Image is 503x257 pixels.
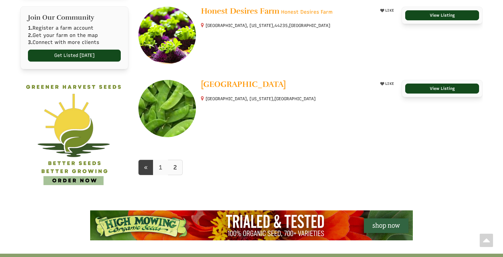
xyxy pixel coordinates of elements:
a: Honest Desires Farm Honest Desires Farm [201,7,374,17]
span: LIKE [384,8,394,13]
span: [GEOGRAPHIC_DATA] [274,96,316,102]
span: [GEOGRAPHIC_DATA] [201,79,286,89]
span: LIKE [384,81,394,86]
a: View Listing [405,84,479,94]
a: prev [138,160,153,175]
b: 2 [173,164,177,171]
a: Get Listed [DATE] [28,50,121,62]
b: 3. [28,39,33,45]
span: 44235 [274,23,288,29]
a: View Listing [405,10,479,20]
img: GREENER HARVEST SEEDS [20,79,128,187]
img: Meadow Rise Farm [138,80,196,137]
span: [GEOGRAPHIC_DATA] [289,23,330,29]
small: [GEOGRAPHIC_DATA], [US_STATE], , [206,23,330,28]
p: Register a farm account Get your farm on the map Connect with more clients [28,25,121,46]
button: LIKE [378,80,397,88]
img: Honest Desires Farm [138,7,196,64]
a: 1 [153,160,168,175]
b: 2. [28,32,33,38]
h2: Join Our Community [28,14,121,21]
b: 1. [28,25,33,31]
img: High [90,210,413,240]
span: « [144,164,148,171]
a: [GEOGRAPHIC_DATA] [201,80,374,90]
span: Honest Desires Farm [201,6,279,16]
button: LIKE [378,7,397,15]
a: 2 [168,160,183,175]
small: [GEOGRAPHIC_DATA], [US_STATE], [206,96,316,101]
span: Honest Desires Farm [281,9,333,16]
